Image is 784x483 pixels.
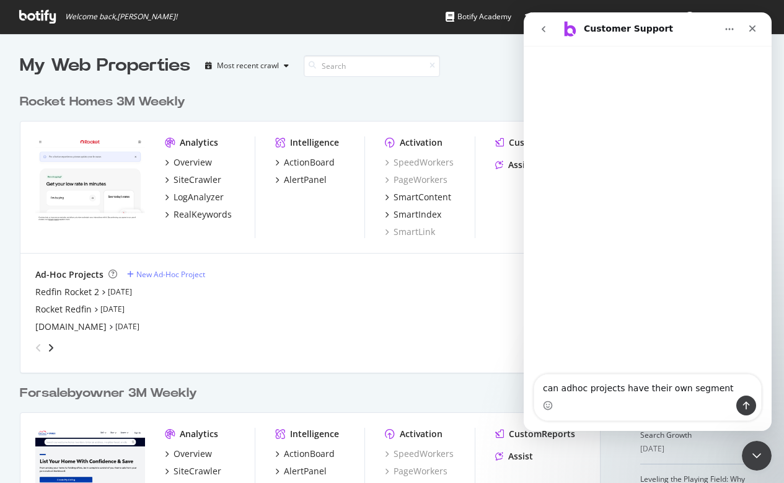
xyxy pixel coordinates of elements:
[165,448,212,460] a: Overview
[115,321,139,332] a: [DATE]
[20,384,197,402] div: Forsalebyowner 3M Weekly
[35,303,92,316] a: Rocket Redfin
[35,321,107,333] a: [DOMAIN_NAME]
[136,269,205,280] div: New Ad-Hoc Project
[495,136,575,149] a: CustomReports
[165,208,232,221] a: RealKeywords
[108,286,132,297] a: [DATE]
[165,465,221,477] a: SiteCrawler
[284,448,335,460] div: ActionBoard
[495,159,533,171] a: Assist
[180,428,218,440] div: Analytics
[525,11,597,23] div: Knowledge Base
[385,208,441,221] a: SmartIndex
[127,269,205,280] a: New Ad-Hoc Project
[290,428,339,440] div: Intelligence
[174,156,212,169] div: Overview
[275,448,335,460] a: ActionBoard
[174,191,224,203] div: LogAnalyzer
[46,342,55,354] div: angle-right
[65,12,177,22] span: Welcome back, [PERSON_NAME] !
[20,384,202,402] a: Forsalebyowner 3M Weekly
[446,11,511,23] div: Botify Academy
[385,226,435,238] a: SmartLink
[524,12,772,431] iframe: Intercom live chat
[284,465,327,477] div: AlertPanel
[385,465,447,477] a: PageWorkers
[495,450,533,463] a: Assist
[165,156,212,169] a: Overview
[165,191,224,203] a: LogAnalyzer
[509,136,575,149] div: CustomReports
[385,448,454,460] a: SpeedWorkers
[700,11,758,22] span: Norma Moras
[174,465,221,477] div: SiteCrawler
[30,338,46,358] div: angle-left
[385,174,447,186] a: PageWorkers
[284,156,335,169] div: ActionBoard
[35,136,145,224] img: www.rocket.com
[394,191,451,203] div: SmartContent
[20,53,190,78] div: My Web Properties
[35,268,104,281] div: Ad-Hoc Projects
[200,56,294,76] button: Most recent crawl
[180,136,218,149] div: Analytics
[385,156,454,169] a: SpeedWorkers
[385,191,451,203] a: SmartContent
[742,441,772,471] iframe: Intercom live chat
[508,159,533,171] div: Assist
[675,7,778,27] button: [PERSON_NAME]
[20,93,190,111] a: Rocket Homes 3M Weekly
[640,407,759,440] a: Why Mid-Sized Brands Should Use IndexNow to Accelerate Organic Search Growth
[400,136,443,149] div: Activation
[275,174,327,186] a: AlertPanel
[165,174,221,186] a: SiteCrawler
[100,304,125,314] a: [DATE]
[640,443,764,454] div: [DATE]
[394,208,441,221] div: SmartIndex
[304,55,440,77] input: Search
[174,174,221,186] div: SiteCrawler
[508,450,533,463] div: Assist
[35,286,99,298] a: Redfin Rocket 2
[275,465,327,477] a: AlertPanel
[290,136,339,149] div: Intelligence
[400,428,443,440] div: Activation
[275,156,335,169] a: ActionBoard
[174,448,212,460] div: Overview
[217,62,279,69] div: Most recent crawl
[611,11,675,23] div: Organizations
[174,208,232,221] div: RealKeywords
[495,428,575,440] a: CustomReports
[20,93,185,111] div: Rocket Homes 3M Weekly
[284,174,327,186] div: AlertPanel
[509,428,575,440] div: CustomReports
